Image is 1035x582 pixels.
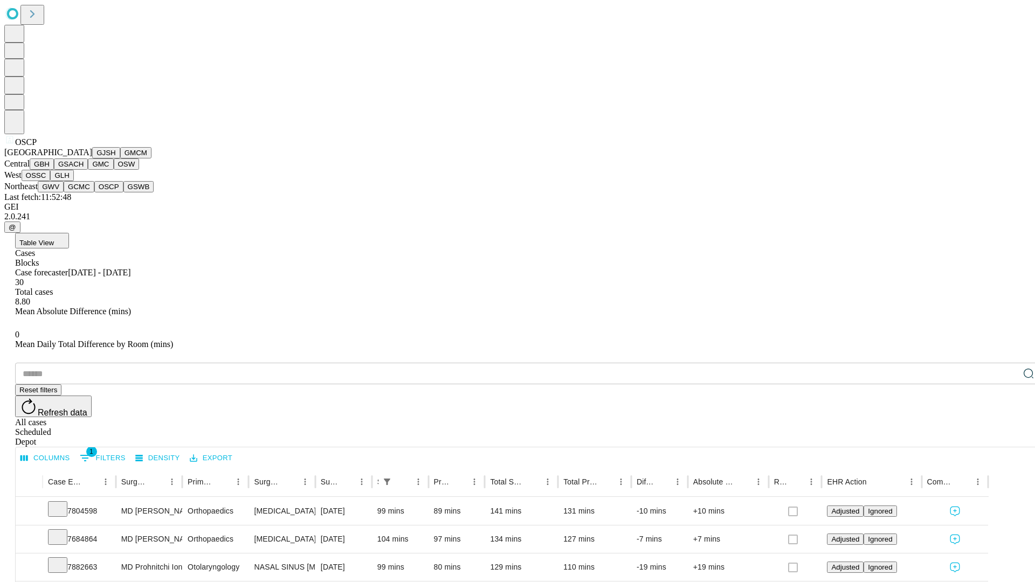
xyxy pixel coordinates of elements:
[19,386,57,394] span: Reset filters
[868,563,892,571] span: Ignored
[68,268,130,277] span: [DATE] - [DATE]
[864,562,896,573] button: Ignored
[48,553,111,581] div: 7882663
[48,477,82,486] div: Case Epic Id
[4,212,1031,221] div: 2.0.241
[970,474,985,489] button: Menu
[411,474,426,489] button: Menu
[38,181,64,192] button: GWV
[379,474,395,489] div: 1 active filter
[736,474,751,489] button: Sort
[254,525,309,553] div: [MEDICAL_DATA] CAPSULORRHAPHY
[831,563,859,571] span: Adjusted
[868,474,883,489] button: Sort
[19,239,54,247] span: Table View
[655,474,670,489] button: Sort
[827,477,866,486] div: EHR Action
[563,497,626,525] div: 131 mins
[670,474,685,489] button: Menu
[120,147,151,158] button: GMCM
[149,474,164,489] button: Sort
[321,497,367,525] div: [DATE]
[693,477,735,486] div: Absolute Difference
[188,477,215,486] div: Primary Service
[321,553,367,581] div: [DATE]
[693,497,763,525] div: +10 mins
[9,223,16,231] span: @
[64,181,94,192] button: GCMC
[164,474,180,489] button: Menu
[15,137,37,147] span: OSCP
[637,553,682,581] div: -19 mins
[563,553,626,581] div: 110 mins
[86,446,97,457] span: 1
[15,339,173,349] span: Mean Daily Total Difference by Room (mins)
[15,396,92,417] button: Refresh data
[377,525,423,553] div: 104 mins
[133,450,183,467] button: Density
[15,278,24,287] span: 30
[121,497,177,525] div: MD [PERSON_NAME] Iv [PERSON_NAME]
[490,477,524,486] div: Total Scheduled Duration
[864,533,896,545] button: Ignored
[30,158,54,170] button: GBH
[254,477,281,486] div: Surgery Name
[490,553,553,581] div: 129 mins
[216,474,231,489] button: Sort
[77,449,128,467] button: Show filters
[379,474,395,489] button: Show filters
[434,553,480,581] div: 80 mins
[4,159,30,168] span: Central
[21,530,37,549] button: Expand
[693,553,763,581] div: +19 mins
[15,233,69,248] button: Table View
[15,287,53,296] span: Total cases
[4,202,1031,212] div: GEI
[904,474,919,489] button: Menu
[254,497,309,525] div: [MEDICAL_DATA] SLAP REPAIR
[354,474,369,489] button: Menu
[831,535,859,543] span: Adjusted
[827,533,864,545] button: Adjusted
[15,330,19,339] span: 0
[121,477,148,486] div: Surgeon Name
[789,474,804,489] button: Sort
[21,558,37,577] button: Expand
[467,474,482,489] button: Menu
[94,181,123,192] button: OSCP
[188,497,243,525] div: Orthopaedics
[864,505,896,517] button: Ignored
[123,181,154,192] button: GSWB
[434,477,451,486] div: Predicted In Room Duration
[563,525,626,553] div: 127 mins
[4,182,38,191] span: Northeast
[827,562,864,573] button: Adjusted
[15,268,68,277] span: Case forecaster
[540,474,555,489] button: Menu
[774,477,788,486] div: Resolved in EHR
[396,474,411,489] button: Sort
[50,170,73,181] button: GLH
[88,158,113,170] button: GMC
[188,525,243,553] div: Orthopaedics
[54,158,88,170] button: GSACH
[598,474,613,489] button: Sort
[637,477,654,486] div: Difference
[114,158,140,170] button: OSW
[187,450,235,467] button: Export
[955,474,970,489] button: Sort
[83,474,98,489] button: Sort
[21,502,37,521] button: Expand
[613,474,629,489] button: Menu
[434,525,480,553] div: 97 mins
[4,221,20,233] button: @
[804,474,819,489] button: Menu
[525,474,540,489] button: Sort
[4,192,71,202] span: Last fetch: 11:52:48
[15,307,131,316] span: Mean Absolute Difference (mins)
[452,474,467,489] button: Sort
[4,170,22,179] span: West
[4,148,92,157] span: [GEOGRAPHIC_DATA]
[298,474,313,489] button: Menu
[563,477,597,486] div: Total Predicted Duration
